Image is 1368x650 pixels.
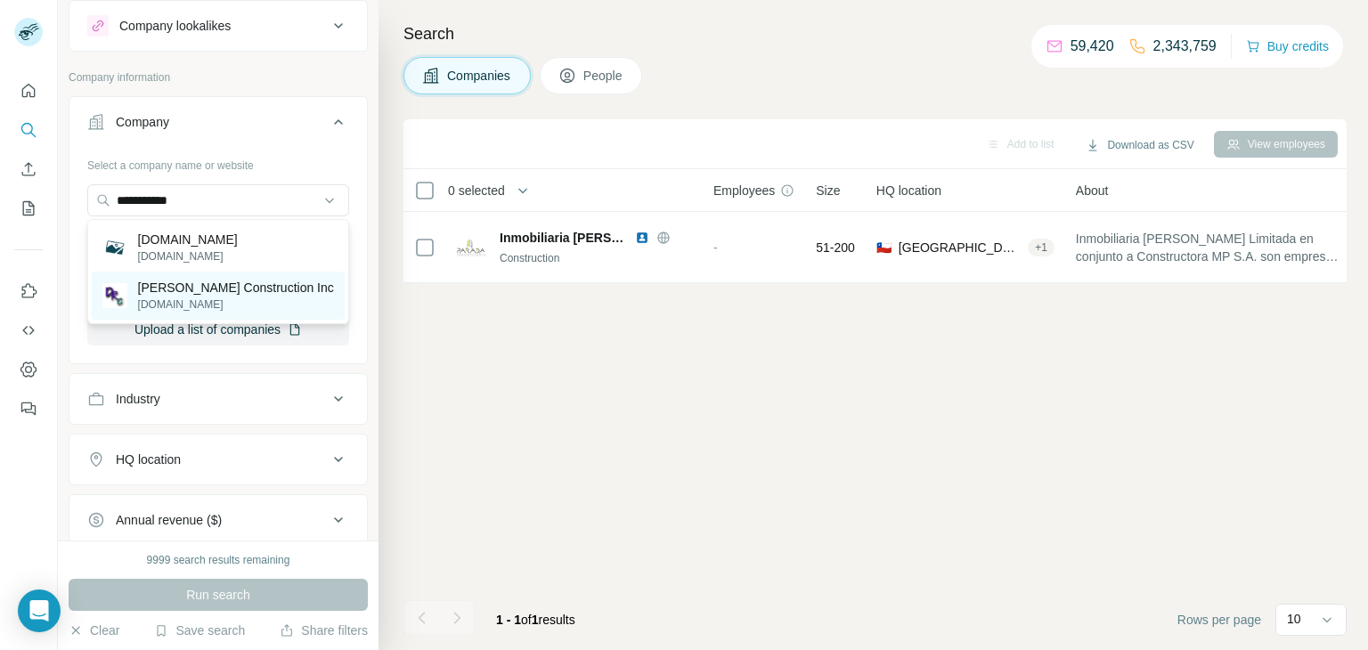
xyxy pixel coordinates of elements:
p: [DOMAIN_NAME] [138,248,238,264]
button: Enrich CSV [14,153,43,185]
span: of [521,613,532,627]
button: Use Surfe API [14,314,43,346]
img: Donn Roberts Construction Inc [102,283,127,308]
button: Save search [154,622,245,639]
button: Industry [69,378,367,420]
p: 2,343,759 [1153,36,1217,57]
span: Rows per page [1177,611,1261,629]
div: Company [116,113,169,131]
span: 1 - 1 [496,613,521,627]
span: results [496,613,575,627]
div: Industry [116,390,160,408]
div: Company lookalikes [119,17,231,35]
button: Search [14,114,43,146]
button: Quick start [14,75,43,107]
span: Inmobiliaria [PERSON_NAME] [500,229,626,247]
span: Employees [713,182,775,199]
button: Use Surfe on LinkedIn [14,275,43,307]
button: Company lookalikes [69,4,367,47]
p: 10 [1287,610,1301,628]
span: HQ location [876,182,941,199]
div: HQ location [116,451,181,468]
button: HQ location [69,438,367,481]
h4: Search [403,21,1347,46]
span: Companies [447,67,512,85]
p: Company information [69,69,368,85]
span: 51-200 [816,239,855,256]
span: [GEOGRAPHIC_DATA], [GEOGRAPHIC_DATA] [899,239,1021,256]
p: [DOMAIN_NAME] [138,231,238,248]
p: [DOMAIN_NAME] [138,297,334,313]
button: Feedback [14,393,43,425]
div: Select a company name or website [87,150,349,174]
p: [PERSON_NAME] Construction Inc [138,279,334,297]
button: Dashboard [14,353,43,386]
span: Inmobiliaria [PERSON_NAME] Limitada en conjunto a Constructora MP S.A. son empresas dedicadas al ... [1076,230,1339,265]
div: Annual revenue ($) [116,511,222,529]
button: Annual revenue ($) [69,499,367,541]
span: 🇨🇱 [876,239,892,256]
div: Construction [500,250,692,266]
div: 9999 search results remaining [147,552,290,568]
span: Size [816,182,840,199]
button: Buy credits [1246,34,1329,59]
button: Share filters [280,622,368,639]
span: 1 [532,613,539,627]
button: Upload a list of companies [87,313,349,345]
button: Clear [69,622,119,639]
img: LinkedIn logo [635,231,649,245]
span: About [1076,182,1109,199]
span: - [713,240,718,255]
button: My lists [14,192,43,224]
span: People [583,67,624,85]
div: Open Intercom Messenger [18,589,61,632]
p: 59,420 [1071,36,1114,57]
button: Company [69,101,367,150]
img: Logo of Inmobiliaria Parada [457,233,485,262]
button: Download as CSV [1073,132,1206,158]
span: 0 selected [448,182,505,199]
div: + 1 [1028,240,1054,256]
img: sdrconst.com [102,235,127,260]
